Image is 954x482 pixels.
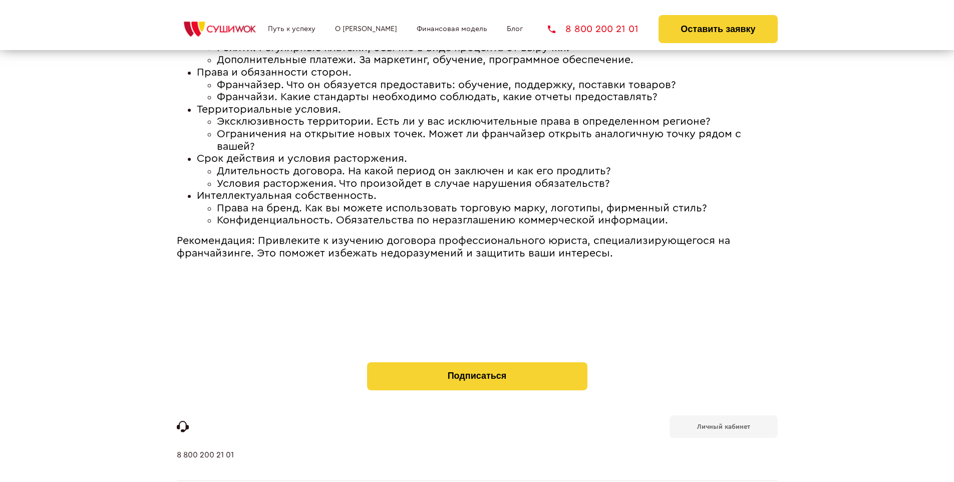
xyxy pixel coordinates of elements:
[197,104,341,115] span: Территориальные условия.
[565,24,639,34] span: 8 800 200 21 01
[670,415,778,438] a: Личный кабинет
[217,215,668,225] span: Конфиденциальность. Обязательства по неразглашению коммерческой информации.
[217,203,707,213] span: Права на бренд. Как вы можете использовать торговую марку, логотипы, фирменный стиль?
[217,129,741,152] span: Ограничения на открытие новых точек. Может ли франчайзер открыть аналогичную точку рядом с вашей?
[697,423,750,430] b: Личный кабинет
[197,153,407,164] span: Срок действия и условия расторжения.
[197,67,352,78] span: Права и обязанности сторон.
[217,80,676,90] span: Франчайзер. Что он обязуется предоставить: обучение, поддержку, поставки товаров?
[367,362,587,390] button: Подписаться
[217,166,611,176] span: Длительность договора. На какой период он заключен и как его продлить?
[217,55,633,65] span: Дополнительные платежи. За маркетинг, обучение, программное обеспечение.
[507,25,523,33] a: Блог
[197,190,377,201] span: Интеллектуальная собственность.
[217,92,658,102] span: Франчайзи. Какие стандарты необходимо соблюдать, какие отчеты предоставлять?
[217,178,610,189] span: Условия расторжения. Что произойдет в случае нарушения обязательств?
[177,450,234,480] a: 8 800 200 21 01
[548,24,639,34] a: 8 800 200 21 01
[335,25,397,33] a: О [PERSON_NAME]
[268,25,315,33] a: Путь к успеху
[417,25,487,33] a: Финансовая модель
[177,235,730,259] span: Рекомендация: Привлеките к изучению договора профессионального юриста, специализирующегося на фра...
[217,116,711,127] span: Эксклюзивность территории. Есть ли у вас исключительные права в определенном регионе?
[659,15,777,43] button: Оставить заявку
